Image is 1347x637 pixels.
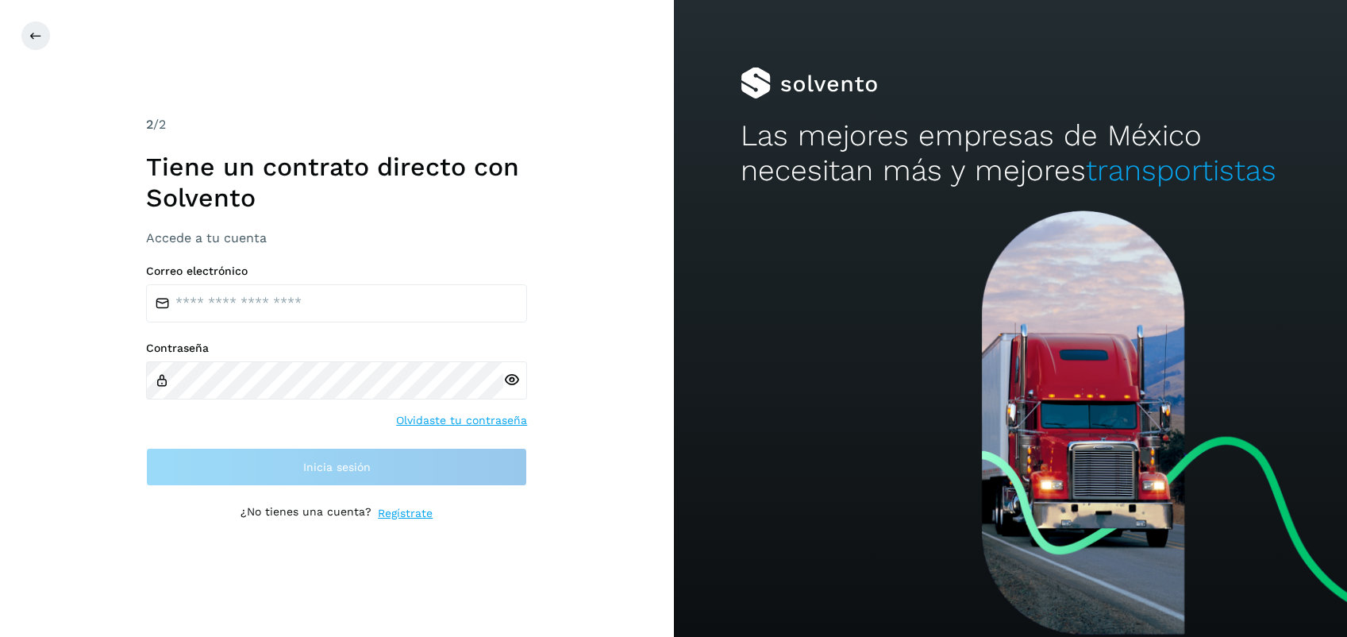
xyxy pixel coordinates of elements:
label: Correo electrónico [146,264,527,278]
span: transportistas [1086,153,1276,187]
a: Regístrate [378,505,433,522]
span: 2 [146,117,153,132]
h1: Tiene un contrato directo con Solvento [146,152,527,213]
label: Contraseña [146,342,527,355]
span: Inicia sesión [303,461,371,473]
button: Inicia sesión [146,448,527,486]
h2: Las mejores empresas de México necesitan más y mejores [741,118,1280,189]
div: /2 [146,115,527,134]
a: Olvidaste tu contraseña [396,412,527,429]
h3: Accede a tu cuenta [146,230,527,245]
p: ¿No tienes una cuenta? [241,505,371,522]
